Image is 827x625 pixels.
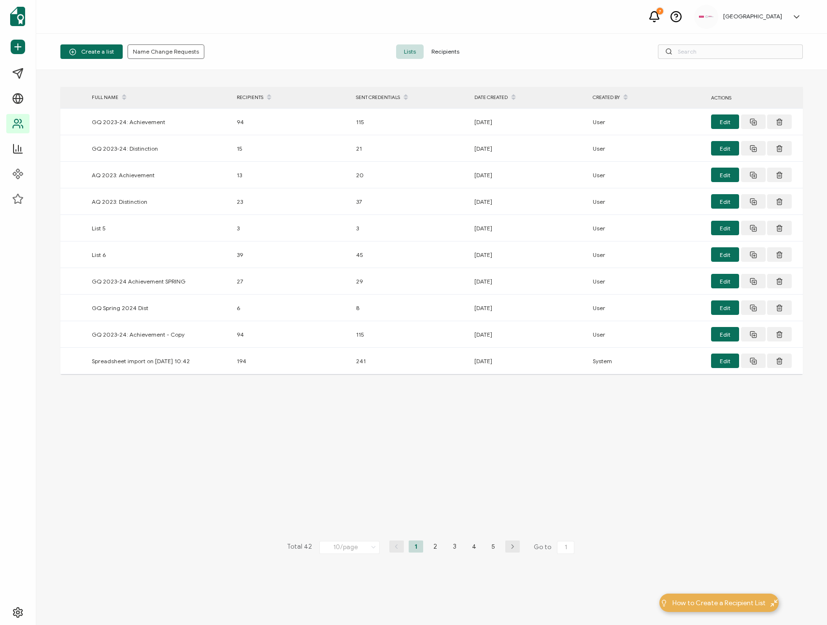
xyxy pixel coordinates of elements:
[232,276,351,287] div: 27
[470,249,588,260] div: [DATE]
[711,221,739,235] button: Edit
[87,329,232,340] div: GQ 2023-24: Achievement - Copy
[10,7,25,26] img: sertifier-logomark-colored.svg
[409,540,423,553] li: 1
[87,170,232,181] div: AQ 2023: Achievement
[87,196,232,207] div: AQ 2023: Distinction
[232,302,351,313] div: 6
[232,329,351,340] div: 94
[706,92,803,103] div: ACTIONS
[87,143,232,154] div: GQ 2023-24: Distinction
[447,540,462,553] li: 3
[470,89,588,106] div: DATE CREATED
[711,194,739,209] button: Edit
[588,89,706,106] div: CREATED BY
[351,276,470,287] div: 29
[351,302,470,313] div: 8
[711,274,739,288] button: Edit
[470,196,588,207] div: [DATE]
[658,44,803,59] input: Search
[351,329,470,340] div: 115
[711,354,739,368] button: Edit
[232,223,351,234] div: 3
[396,44,424,59] span: Lists
[351,249,470,260] div: 45
[467,540,481,553] li: 4
[711,300,739,315] button: Edit
[470,329,588,340] div: [DATE]
[351,143,470,154] div: 21
[87,249,232,260] div: List 6
[351,170,470,181] div: 20
[232,196,351,207] div: 23
[470,302,588,313] div: [DATE]
[319,541,380,554] input: Select
[588,223,706,234] div: User
[588,355,706,367] div: System
[470,355,588,367] div: [DATE]
[232,355,351,367] div: 194
[69,48,114,56] span: Create a list
[470,143,588,154] div: [DATE]
[232,249,351,260] div: 39
[470,223,588,234] div: [DATE]
[470,116,588,128] div: [DATE]
[711,168,739,182] button: Edit
[470,276,588,287] div: [DATE]
[711,327,739,341] button: Edit
[428,540,442,553] li: 2
[470,170,588,181] div: [DATE]
[588,276,706,287] div: User
[87,89,232,106] div: FULL NAME
[133,49,199,55] span: Name Change Requests
[711,114,739,129] button: Edit
[711,247,739,262] button: Edit
[232,89,351,106] div: RECIPIENTS
[232,170,351,181] div: 13
[128,44,204,59] button: Name Change Requests
[87,276,232,287] div: GQ 2023-24 Achievement SPRING
[287,540,312,554] span: Total 42
[588,143,706,154] div: User
[87,116,232,128] div: GQ 2023-24: Achievement
[232,116,351,128] div: 94
[699,15,713,18] img: 534be6bd-3ab8-4108-9ccc-40d3e97e413d.png
[424,44,467,59] span: Recipients
[232,143,351,154] div: 15
[770,599,778,607] img: minimize-icon.svg
[672,598,766,608] span: How to Create a Recipient List
[351,116,470,128] div: 115
[87,223,232,234] div: List 5
[351,196,470,207] div: 37
[486,540,500,553] li: 5
[588,302,706,313] div: User
[351,223,470,234] div: 3
[711,141,739,156] button: Edit
[588,116,706,128] div: User
[351,89,470,106] div: SENT CREDENTIALS
[351,355,470,367] div: 241
[534,540,576,554] span: Go to
[588,329,706,340] div: User
[588,170,706,181] div: User
[60,44,123,59] button: Create a list
[87,302,232,313] div: GQ Spring 2024 Dist
[588,249,706,260] div: User
[656,8,663,14] div: 7
[87,355,232,367] div: Spreadsheet import on [DATE] 10:42
[588,196,706,207] div: User
[723,13,782,20] h5: [GEOGRAPHIC_DATA]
